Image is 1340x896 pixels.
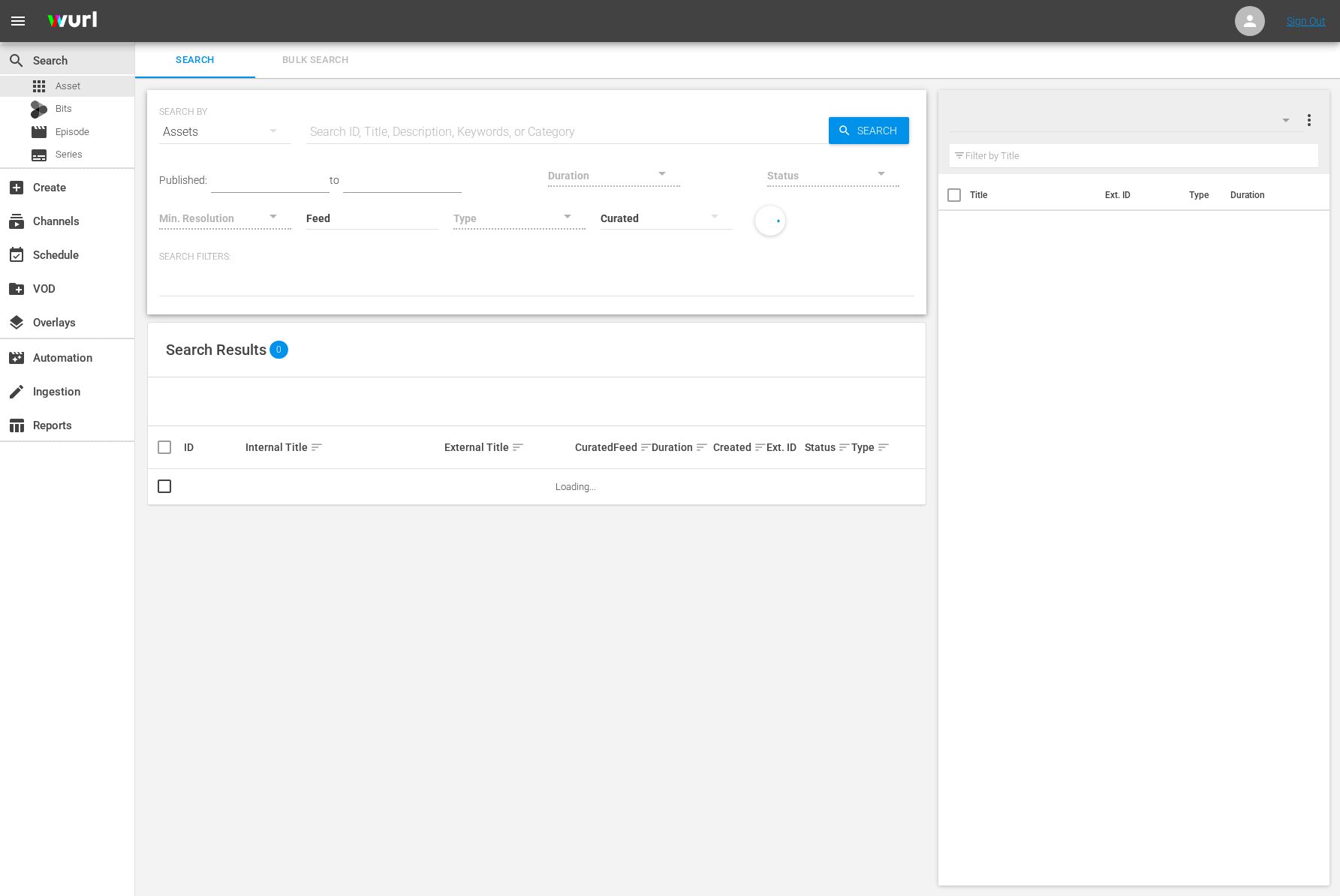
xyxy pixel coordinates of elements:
[144,52,246,69] span: Search
[30,77,48,95] span: Asset
[1300,102,1318,138] button: more_vert
[8,416,26,434] span: Reports
[1180,174,1221,216] th: Type
[970,174,1096,216] th: Title
[829,117,909,144] button: Search
[8,280,26,298] span: VOD
[270,341,288,359] span: 0
[1221,174,1311,216] th: Duration
[159,111,291,153] div: Assets
[851,438,878,456] div: Type
[8,52,26,70] span: Search
[245,438,441,456] div: Internal Title
[754,440,767,454] span: sort
[9,12,27,30] span: menu
[851,117,909,144] span: Search
[8,314,26,332] span: Overlays
[713,438,763,456] div: Created
[184,441,241,453] div: ID
[30,101,48,119] div: Bits
[30,146,48,164] span: Series
[444,438,571,456] div: External Title
[166,341,266,359] span: Search Results
[8,349,26,367] span: Automation
[56,147,83,162] span: Series
[330,174,339,186] span: to
[766,441,800,453] div: Ext. ID
[695,440,709,454] span: sort
[56,125,89,140] span: Episode
[8,179,26,197] span: Create
[838,440,851,454] span: sort
[805,438,846,456] div: Status
[1300,111,1318,129] span: more_vert
[511,440,525,454] span: sort
[8,212,26,230] span: Channels
[575,441,609,453] div: Curated
[310,440,324,454] span: sort
[36,4,108,39] img: ans4CAIJ8jUAAAAAAAAAAAAAAAAAAAAAAAAgQb4GAAAAAAAAAAAAAAAAAAAAAAAAJMjXAAAAAAAAAAAAAAAAAAAAAAAAgAT5G...
[640,440,653,454] span: sort
[56,101,72,116] span: Bits
[8,383,26,401] span: Ingestion
[1096,174,1180,216] th: Ext. ID
[877,440,890,454] span: sort
[159,251,914,263] p: Search Filters:
[613,438,647,456] div: Feed
[56,79,80,94] span: Asset
[8,246,26,264] span: Schedule
[556,481,596,492] span: Loading...
[30,123,48,141] span: Episode
[652,438,709,456] div: Duration
[264,52,366,69] span: Bulk Search
[1287,15,1326,27] a: Sign Out
[159,174,207,186] span: Published:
